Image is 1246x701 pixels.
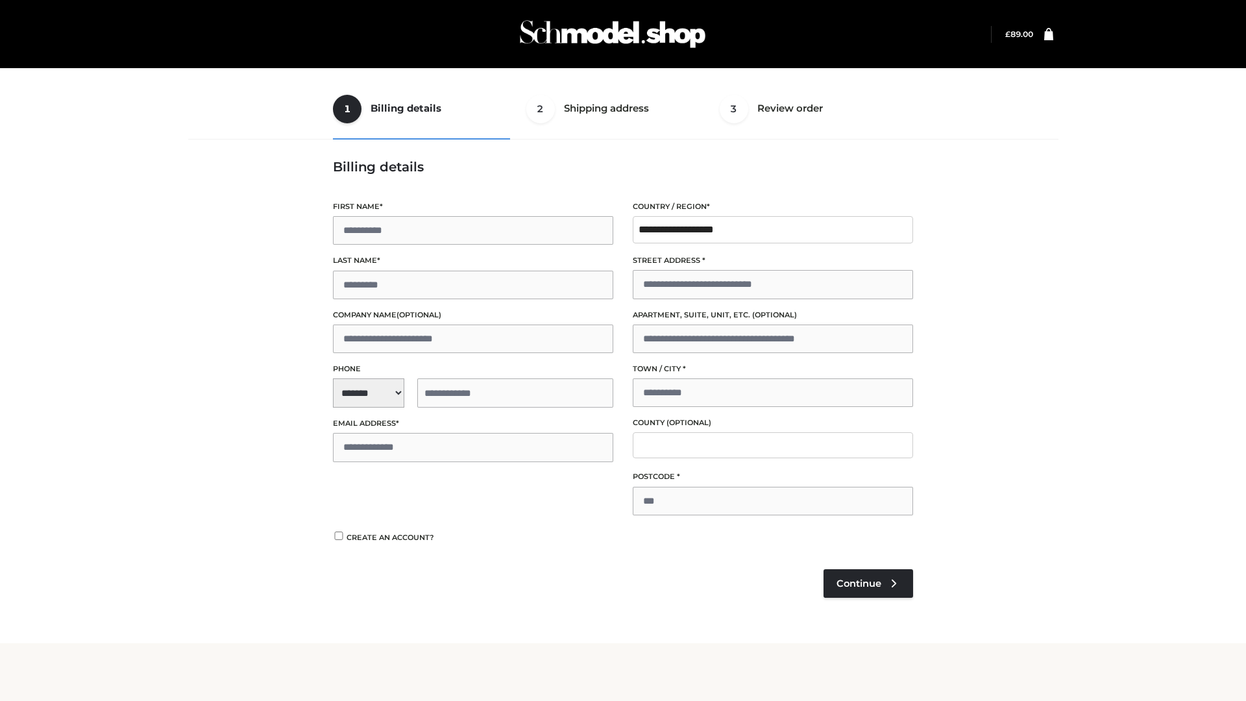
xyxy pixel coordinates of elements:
[1005,29,1033,39] a: £89.00
[515,8,710,60] img: Schmodel Admin 964
[666,418,711,427] span: (optional)
[333,309,613,321] label: Company name
[752,310,797,319] span: (optional)
[333,159,913,175] h3: Billing details
[633,471,913,483] label: Postcode
[1005,29,1033,39] bdi: 89.00
[633,254,913,267] label: Street address
[837,578,881,589] span: Continue
[333,201,613,213] label: First name
[333,532,345,540] input: Create an account?
[824,569,913,598] a: Continue
[333,417,613,430] label: Email address
[633,309,913,321] label: Apartment, suite, unit, etc.
[633,363,913,375] label: Town / City
[347,533,434,542] span: Create an account?
[333,254,613,267] label: Last name
[397,310,441,319] span: (optional)
[633,417,913,429] label: County
[333,363,613,375] label: Phone
[633,201,913,213] label: Country / Region
[1005,29,1010,39] span: £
